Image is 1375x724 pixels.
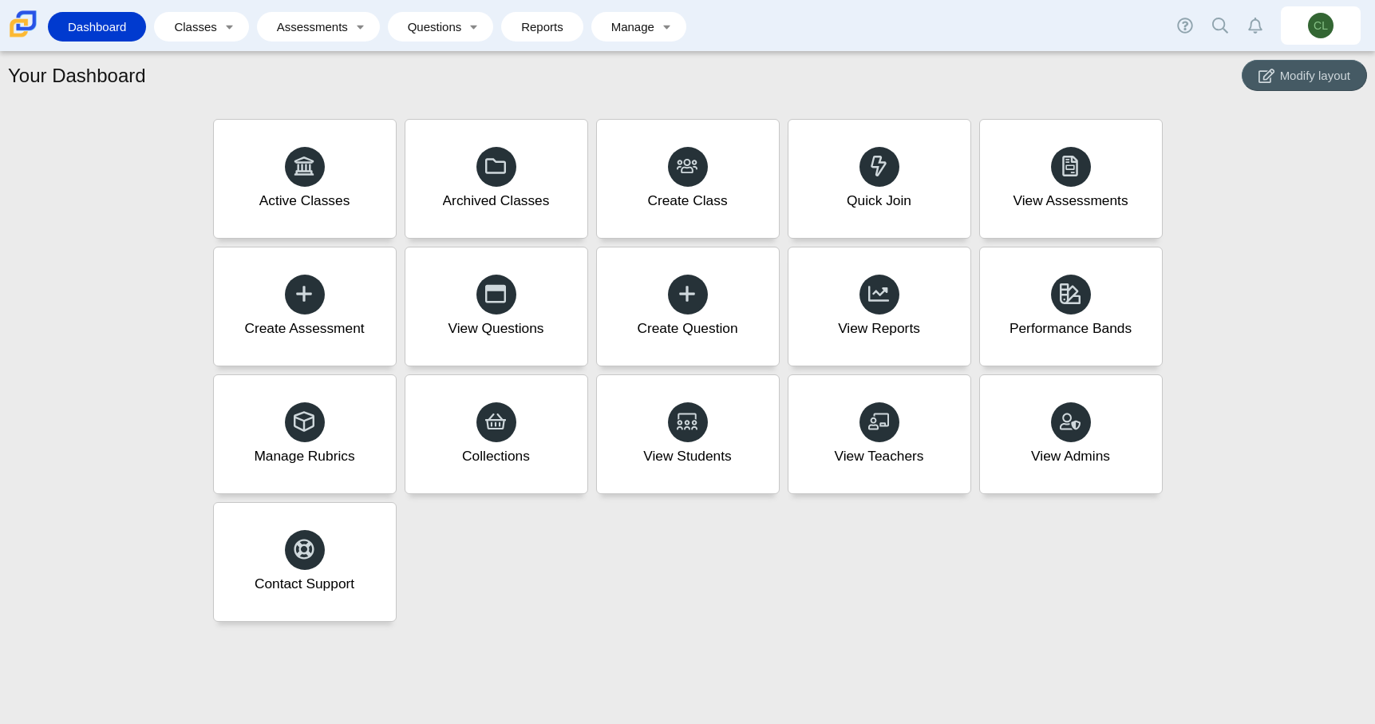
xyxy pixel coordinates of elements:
a: Quick Join [788,119,971,239]
div: Contact Support [255,574,354,594]
a: Alerts [1238,8,1273,43]
div: Collections [462,446,530,466]
a: CL [1281,6,1361,45]
div: Quick Join [847,191,911,211]
a: Classes [162,12,218,42]
a: Collections [405,374,588,494]
div: View Reports [838,318,920,338]
a: View Admins [979,374,1163,494]
div: View Questions [448,318,543,338]
a: View Assessments [979,119,1163,239]
a: Contact Support [213,502,397,622]
a: Toggle expanded [463,12,485,42]
div: Performance Bands [1010,318,1132,338]
a: Archived Classes [405,119,588,239]
a: Questions [396,12,463,42]
a: Performance Bands [979,247,1163,366]
div: View Students [643,446,731,466]
a: Toggle expanded [656,12,678,42]
div: Create Class [647,191,727,211]
div: View Admins [1031,446,1110,466]
a: Active Classes [213,119,397,239]
a: Toggle expanded [219,12,241,42]
a: View Questions [405,247,588,366]
span: CL [1314,20,1328,31]
h1: Your Dashboard [8,62,146,89]
div: View Assessments [1013,191,1128,211]
a: Dashboard [56,12,138,42]
a: Create Question [596,247,780,366]
button: Modify layout [1242,60,1367,91]
a: Toggle expanded [350,12,372,42]
a: View Students [596,374,780,494]
div: Create Assessment [244,318,364,338]
img: Carmen School of Science & Technology [6,7,40,41]
span: Modify layout [1280,69,1350,82]
a: Carmen School of Science & Technology [6,30,40,43]
div: View Teachers [834,446,923,466]
a: Manage [599,12,656,42]
a: Manage Rubrics [213,374,397,494]
a: Create Assessment [213,247,397,366]
a: Create Class [596,119,780,239]
div: Manage Rubrics [254,446,354,466]
a: View Teachers [788,374,971,494]
a: View Reports [788,247,971,366]
a: Assessments [265,12,350,42]
div: Active Classes [259,191,350,211]
a: Reports [509,12,575,42]
div: Archived Classes [443,191,550,211]
div: Create Question [637,318,737,338]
